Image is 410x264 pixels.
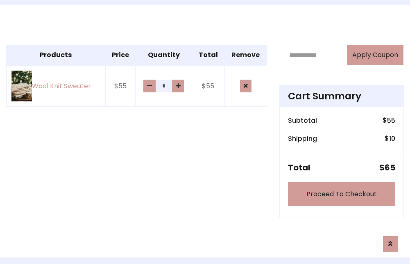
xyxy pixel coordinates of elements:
h4: Cart Summary [288,90,395,102]
th: Products [7,45,106,66]
h6: $ [383,117,395,124]
th: Price [105,45,136,66]
th: Total [192,45,224,66]
td: $55 [192,65,224,107]
span: 10 [389,134,395,143]
th: Quantity [136,45,192,66]
a: Proceed To Checkout [288,182,395,206]
a: Wool Knit Sweater [11,71,100,101]
h5: $ [379,163,395,172]
td: $55 [105,65,136,107]
h6: $ [385,135,395,142]
h6: Subtotal [288,117,317,124]
span: 65 [385,162,395,173]
button: Apply Coupon [347,45,403,65]
h5: Total [288,163,310,172]
span: 55 [387,116,395,125]
h6: Shipping [288,135,317,142]
th: Remove [224,45,267,66]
